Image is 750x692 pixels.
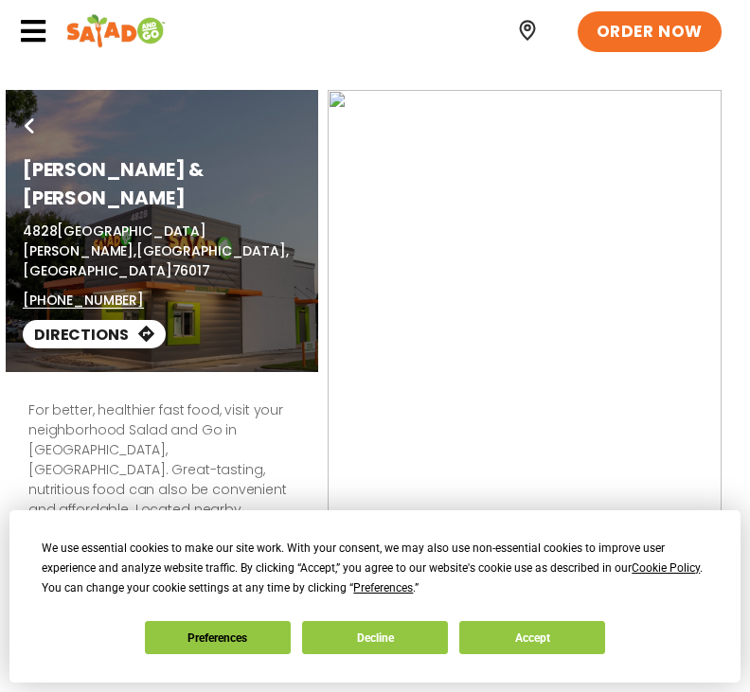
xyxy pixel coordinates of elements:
[136,241,288,260] span: [GEOGRAPHIC_DATA],
[23,155,301,212] h1: [PERSON_NAME] & [PERSON_NAME]
[145,621,291,654] button: Preferences
[23,222,57,240] span: 4828
[597,21,703,44] span: ORDER NOW
[23,320,166,348] a: Directions
[23,222,206,260] span: [GEOGRAPHIC_DATA][PERSON_NAME],
[28,400,295,599] p: For better, healthier fast food, visit your neighborhood Salad and Go in [GEOGRAPHIC_DATA], [GEOG...
[9,510,741,683] div: Cookie Consent Prompt
[66,12,166,50] img: Header logo
[632,561,700,575] span: Cookie Policy
[302,621,448,654] button: Decline
[23,261,172,280] span: [GEOGRAPHIC_DATA]
[42,539,707,598] div: We use essential cookies to make our site work. With your consent, we may also use non-essential ...
[23,291,144,311] a: [PHONE_NUMBER]
[353,581,413,594] span: Preferences
[459,621,605,654] button: Accept
[172,261,210,280] span: 76017
[578,11,722,53] a: ORDER NOW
